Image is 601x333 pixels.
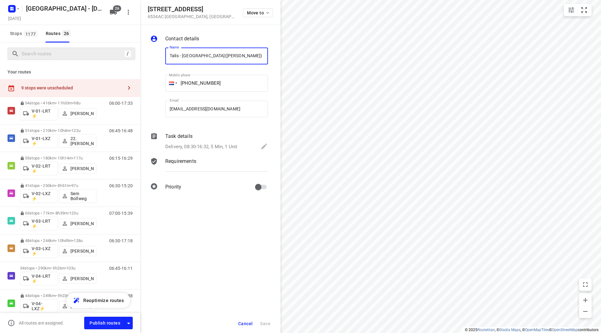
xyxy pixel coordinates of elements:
div: / [124,50,131,57]
span: 1177 [24,31,38,37]
li: © 2025 , © , © © contributors [465,328,598,332]
button: [PERSON_NAME] [59,219,96,229]
span: 97u [71,183,78,188]
button: V-04-LXZ⚡ [20,299,58,313]
div: Task detailsDelivery, 08:30-16:32, 5 Min, 1 Unit [150,133,268,151]
p: V-03-LXZ ⚡ [32,246,55,256]
p: 34 stops • 290km • 9h26m [20,266,96,270]
p: All routes are assigned. [19,320,64,325]
p: [PERSON_NAME] [70,249,94,254]
button: V-01-LRT ⚡ [20,107,58,120]
div: Requirements [150,158,268,176]
button: V-04-LRT ⚡ [20,272,58,285]
button: Sem Bollweg [59,189,96,203]
p: Your routes [8,69,133,75]
button: More [122,6,135,18]
button: [PERSON_NAME] [59,274,96,284]
span: 122u [71,128,80,133]
button: Publish routes [84,317,125,329]
span: • [70,128,71,133]
button: [PERSON_NAME] [59,246,96,256]
button: 22. [PERSON_NAME] [59,134,96,148]
a: Stadia Maps [499,328,521,332]
span: 98u [74,101,80,105]
div: Netherlands: + 31 [165,75,177,92]
h5: Rename [23,3,105,13]
button: Move to [243,8,273,17]
button: V-01-LXZ ⚡ [20,134,58,148]
span: 117u [74,156,83,160]
p: 22. [PERSON_NAME] [70,136,94,146]
button: [PERSON_NAME] [59,301,96,311]
div: 9 stops were unscheduled [21,85,123,90]
a: OpenStreetMap [552,328,578,332]
p: Task details [165,133,193,140]
span: • [70,293,71,298]
p: 55 stops • 180km • 10h14m [20,156,96,160]
label: Mobile phone [169,73,190,77]
p: V-04-LXZ⚡ [32,301,55,311]
p: Requirements [165,158,196,165]
p: Sem Bollweg [70,191,94,201]
p: 54 stops • 416km • 11h33m [20,101,96,105]
p: [PERSON_NAME] [70,221,94,226]
p: 07:00-15:39 [109,211,133,216]
button: Map settings [565,4,578,16]
p: 63 stops • 71km • 8h39m [20,211,96,215]
span: Move to [247,10,270,15]
button: Reoptimize routes [66,293,130,308]
p: [PERSON_NAME] [70,166,94,171]
p: 44 stops • 249km • 9h23m [20,293,96,298]
button: Fit zoom [578,4,590,16]
div: Routes [46,30,73,38]
svg: Edit [260,143,268,150]
input: 1 (702) 123-4567 [165,75,268,92]
div: Contact details [150,35,268,44]
button: 26 [107,6,120,18]
span: • [72,238,74,243]
button: Cancel [236,318,255,329]
p: 06:15-16:29 [109,156,133,161]
p: Delivery, 08:30-16:32, 5 Min, 1 Unit [165,143,237,150]
h5: Project date [6,15,23,22]
span: • [70,183,71,188]
p: 06:45-16:48 [109,128,133,133]
span: 26 [62,30,71,36]
h5: [STREET_ADDRESS] [148,6,235,13]
button: V-02-LRT ⚡ [20,162,58,175]
span: • [72,101,74,105]
span: 123u [69,211,78,215]
span: Reoptimize routes [83,296,124,305]
p: V-03-LRT ⚡ [32,219,55,229]
button: [PERSON_NAME] [59,164,96,174]
p: V-04-LRT ⚡ [32,274,55,284]
p: 41 stops • 250km • 8h51m [20,183,96,188]
a: Routetitan [477,328,495,332]
p: 06:30-17:18 [109,238,133,243]
span: 26 [113,5,121,12]
p: 48 stops • 244km • 10h49m [20,238,96,243]
input: Search routes [22,49,124,59]
p: V-02-LXZ ⚡ [32,191,55,201]
span: 103u [66,266,75,270]
button: [PERSON_NAME] [59,108,96,119]
div: Driver app settings [125,319,132,327]
p: V-01-LXZ ⚡ [32,136,55,146]
p: 06:30-15:20 [109,183,133,188]
span: • [72,156,74,160]
span: Publish routes [90,319,120,327]
p: V-01-LRT ⚡ [32,108,55,119]
span: • [65,266,66,270]
p: Contact details [165,35,199,43]
p: [PERSON_NAME] [70,276,94,281]
button: V-02-LXZ ⚡ [20,189,58,203]
span: 128u [74,238,83,243]
p: 06:00-17:33 [109,101,133,106]
a: OpenMapTiles [525,328,549,332]
span: Cancel [238,321,253,326]
div: small contained button group [564,4,592,16]
p: Priority [165,183,181,191]
span: Stops [10,30,39,38]
p: V-02-LRT ⚡ [32,164,55,174]
p: 06:45-16:11 [109,266,133,271]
